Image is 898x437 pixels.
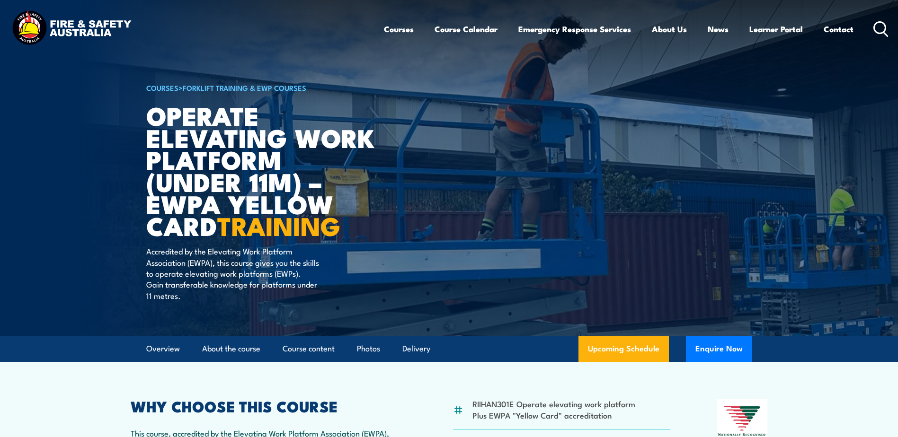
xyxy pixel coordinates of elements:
[183,82,306,93] a: Forklift Training & EWP Courses
[472,398,635,409] li: RIIHAN301E Operate elevating work platform
[217,205,340,245] strong: TRAINING
[202,336,260,361] a: About the course
[146,82,178,93] a: COURSES
[472,410,635,420] li: Plus EWPA "Yellow Card" accreditation
[131,399,407,412] h2: WHY CHOOSE THIS COURSE
[146,245,319,301] p: Accredited by the Elevating Work Platform Association (EWPA), this course gives you the skills to...
[146,82,380,93] h6: >
[435,17,498,42] a: Course Calendar
[824,17,854,42] a: Contact
[652,17,687,42] a: About Us
[578,336,669,362] a: Upcoming Schedule
[749,17,803,42] a: Learner Portal
[384,17,414,42] a: Courses
[686,336,752,362] button: Enquire Now
[357,336,380,361] a: Photos
[146,336,180,361] a: Overview
[283,336,335,361] a: Course content
[518,17,631,42] a: Emergency Response Services
[402,336,430,361] a: Delivery
[708,17,729,42] a: News
[146,104,380,236] h1: Operate Elevating Work Platform (under 11m) – EWPA Yellow Card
